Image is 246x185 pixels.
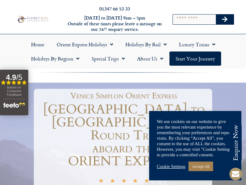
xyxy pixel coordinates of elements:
[67,15,162,32] h6: [DATE] to [DATE] 9am – 5pm Outside of these times please leave a message on our 24/7 enquiry serv...
[157,119,234,158] div: We use cookies on our website to give you the most relevant experience by remembering your prefer...
[216,14,234,24] button: Search
[119,37,173,51] a: Holidays by Rail
[173,37,221,51] a: Luxury Trains
[98,178,149,185] div: 5/5
[25,51,85,66] a: Holidays by Region
[3,37,243,66] nav: Menu
[110,179,115,185] i: ★
[157,164,185,169] a: Cookie Settings
[98,179,104,185] i: ★
[121,179,127,185] i: ★
[133,179,138,185] i: ★
[99,5,130,12] a: 01347 66 53 33
[38,92,209,100] h1: Venice Simplon Orient Express
[25,37,50,51] a: Home
[188,162,213,171] a: Accept All
[50,37,119,51] a: Orient Express Holidays
[144,179,149,185] i: ★
[169,51,221,66] a: Start your Journey
[131,51,169,66] a: About Us
[85,51,131,66] a: Special Trips
[16,15,49,23] img: Planet Rail Train Holidays Logo
[35,103,212,168] h1: [GEOGRAPHIC_DATA] to [GEOGRAPHIC_DATA] Round Trip aboard the ORIENT EXPRESS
